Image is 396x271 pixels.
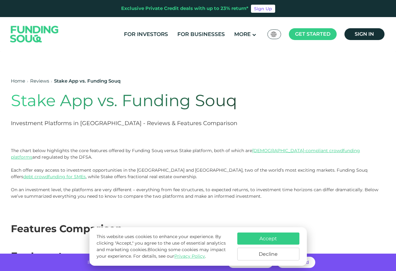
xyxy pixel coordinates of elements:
[122,29,170,39] a: For Investors
[237,233,299,245] button: Accept
[251,5,275,13] a: Sign Up
[11,120,312,127] h2: Investment Platforms in [GEOGRAPHIC_DATA] - Reviews & Features Comparison
[23,174,86,179] a: debt crowdfunding for SMEs
[97,233,231,260] p: This website uses cookies to enhance your experience. By clicking "Accept," you agree to the use ...
[344,28,385,40] a: Sign in
[355,31,374,37] span: Sign in
[97,247,226,259] span: Blocking some cookies may impact your experience.
[11,78,25,84] a: Home
[30,78,49,84] a: Reviews
[174,253,205,259] a: Privacy Policy
[11,91,312,110] h1: Stake App vs. Funding Souq
[54,78,121,85] div: Stake App vs. Funding Souq
[176,29,226,39] a: For Businesses
[295,31,330,37] span: Get started
[11,187,387,200] p: On an investment level, the platforms are very different – everything from fee structures, to exp...
[237,248,299,260] button: Decline
[88,259,205,265] span: Invest with no hidden fees and get returns of up to
[234,31,251,37] span: More
[271,32,276,37] img: SA Flag
[11,147,387,180] p: The chart below highlights the core features offered by Funding Souq versus Stake platform, both ...
[4,19,65,50] img: Logo
[11,223,122,235] span: Features Comparison
[133,253,206,259] span: For details, see our .
[11,249,387,264] div: For Investors
[121,5,248,12] div: Exclusive Private Credit deals with up to 23% return*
